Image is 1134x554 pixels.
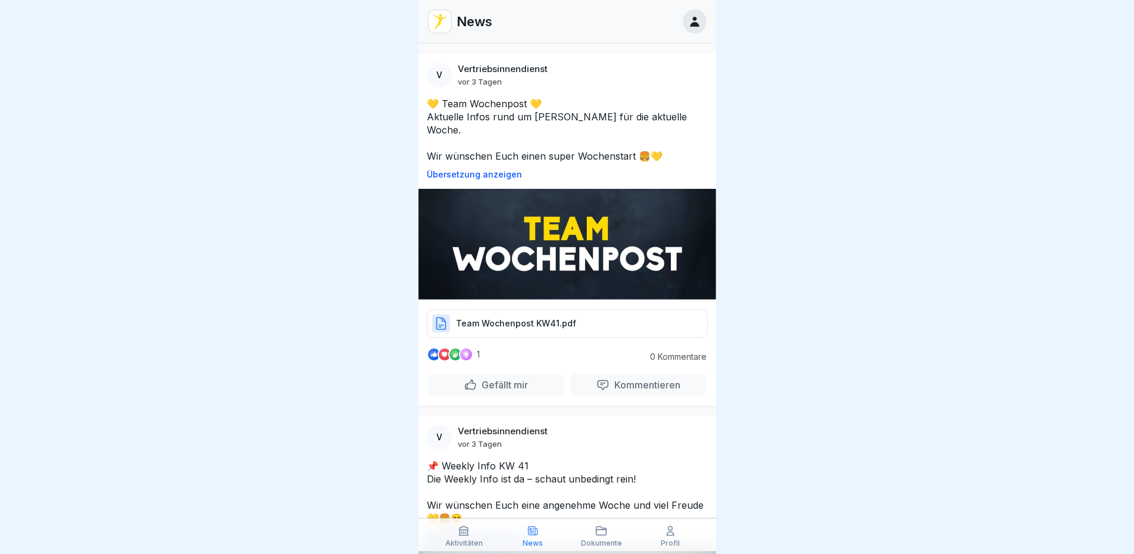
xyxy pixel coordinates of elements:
p: Vertriebsinnendienst [458,64,548,74]
p: 1 [477,350,480,359]
img: Post Image [418,189,716,300]
div: V [427,425,452,450]
p: Vertriebsinnendienst [458,426,548,437]
p: News [523,539,543,547]
p: 📌 Weekly Info KW 41 Die Weekly Info ist da – schaut unbedingt rein! Wir wünschen Euch eine angene... [427,459,708,525]
p: Dokumente [581,539,622,547]
p: Profil [661,539,680,547]
p: 0 Kommentare [641,352,707,362]
p: vor 3 Tagen [458,77,502,86]
p: vor 3 Tagen [458,439,502,449]
img: vd4jgc378hxa8p7qw0fvrl7x.png [429,10,451,33]
p: 💛 Team Wochenpost 💛 Aktuelle Infos rund um [PERSON_NAME] für die aktuelle Woche. Wir wünschen Euc... [427,97,708,163]
p: Übersetzung anzeigen [427,170,708,179]
div: V [427,63,452,88]
a: Team Wochenpost KW41.pdf [427,323,708,335]
p: Aktivitäten [445,539,483,547]
p: Gefällt mir [477,379,528,391]
p: Kommentieren [610,379,680,391]
p: Team Wochenpost KW41.pdf [456,318,576,329]
p: News [457,14,492,29]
